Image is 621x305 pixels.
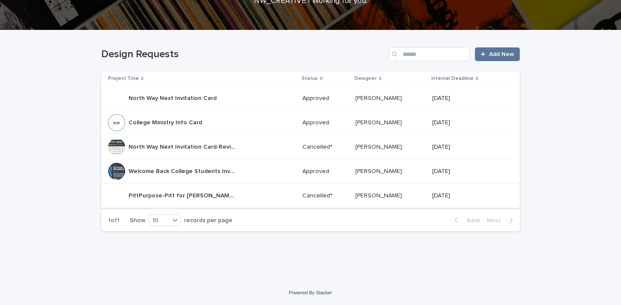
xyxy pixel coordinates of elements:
[355,117,404,126] p: [PERSON_NAME]
[149,216,170,225] div: 10
[355,191,404,199] p: [PERSON_NAME]
[432,192,506,199] p: [DATE]
[489,51,514,57] span: Add New
[130,217,145,224] p: Show
[184,217,232,224] p: records per page
[431,74,474,83] p: Internal Deadline
[487,217,506,223] span: Next
[101,210,126,231] p: 1 of 1
[462,217,480,223] span: Back
[483,217,520,224] button: Next
[101,184,520,208] tr: PittPurpose-Pitt for [PERSON_NAME] Event FlyerPittPurpose-Pitt for [PERSON_NAME] Event Flyer Canc...
[354,74,377,83] p: Designer
[302,95,349,102] p: Approved
[101,159,520,184] tr: Welcome Back College Students Invite FlyerWelcome Back College Students Invite Flyer Approved[PER...
[302,119,349,126] p: Approved
[355,142,404,151] p: [PERSON_NAME]
[289,290,332,295] a: Powered By Stacker
[101,111,520,135] tr: College Ministry Info CardCollege Ministry Info Card Approved[PERSON_NAME][PERSON_NAME] [DATE]
[101,135,520,159] tr: North Way Next Invitation Card-RevisionNorth Way Next Invitation Card-Revision Cancelled*[PERSON_...
[129,191,237,199] p: PittPurpose-Pitt for [PERSON_NAME] Event Flyer
[302,144,349,151] p: Cancelled*
[129,117,204,126] p: College Ministry Info Card
[432,144,506,151] p: [DATE]
[448,217,483,224] button: Back
[432,119,506,126] p: [DATE]
[302,168,349,175] p: Approved
[355,93,404,102] p: [PERSON_NAME]
[129,166,237,175] p: Welcome Back College Students Invite Flyer
[432,168,506,175] p: [DATE]
[108,74,139,83] p: Project Title
[302,192,349,199] p: Cancelled*
[129,93,218,102] p: North Way Next Invitation Card
[355,166,404,175] p: [PERSON_NAME]
[101,86,520,111] tr: North Way Next Invitation CardNorth Way Next Invitation Card Approved[PERSON_NAME][PERSON_NAME] [...
[432,95,506,102] p: [DATE]
[101,48,385,61] h1: Design Requests
[475,47,520,61] a: Add New
[129,142,237,151] p: North Way Next Invitation Card-Revision
[302,74,318,83] p: Status
[389,47,470,61] input: Search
